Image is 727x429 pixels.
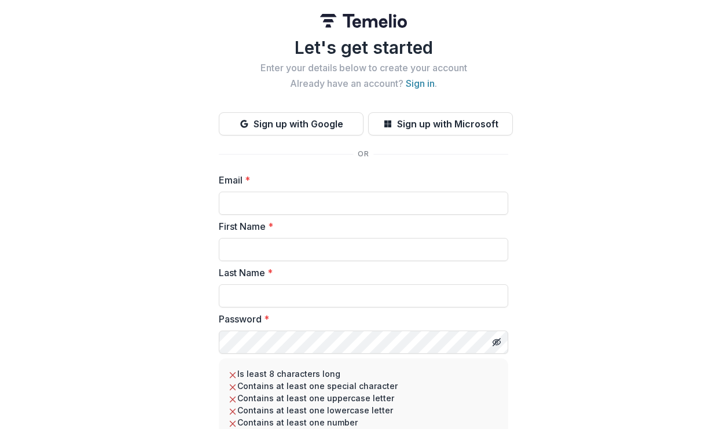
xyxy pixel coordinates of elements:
label: First Name [219,219,501,233]
label: Email [219,173,501,187]
button: Toggle password visibility [487,333,506,351]
label: Password [219,312,501,326]
li: Contains at least one uppercase letter [228,392,499,404]
h2: Already have an account? . [219,78,508,89]
a: Sign in [406,78,435,89]
button: Sign up with Google [219,112,363,135]
img: Temelio [320,14,407,28]
li: Contains at least one lowercase letter [228,404,499,416]
li: Is least 8 characters long [228,368,499,380]
h1: Let's get started [219,37,508,58]
li: Contains at least one special character [228,380,499,392]
h2: Enter your details below to create your account [219,63,508,74]
button: Sign up with Microsoft [368,112,513,135]
label: Last Name [219,266,501,280]
li: Contains at least one number [228,416,499,428]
